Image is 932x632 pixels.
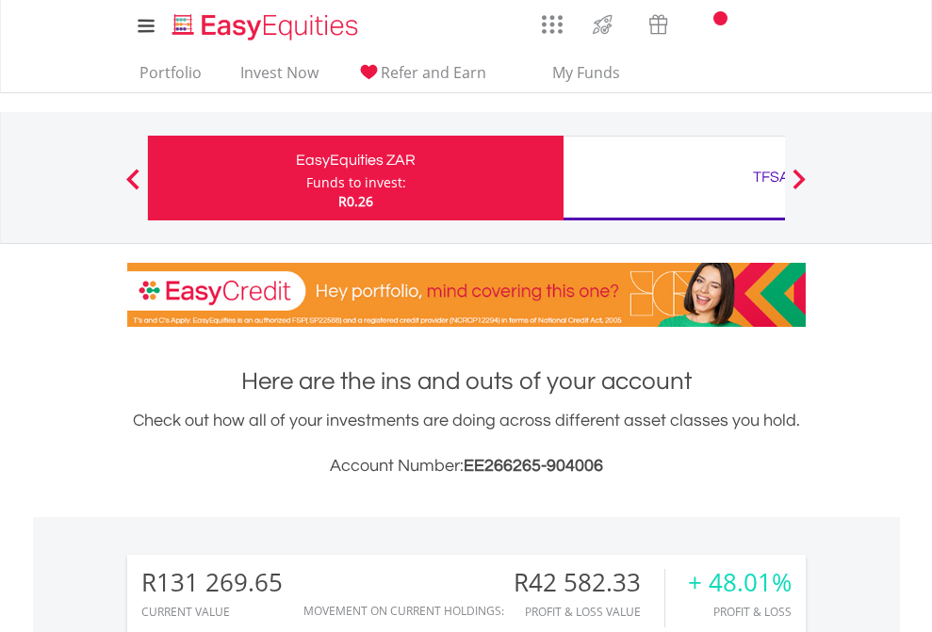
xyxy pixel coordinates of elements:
h3: Account Number: [127,453,806,479]
div: R131 269.65 [141,569,283,596]
img: EasyCredit Promotion Banner [127,263,806,327]
img: grid-menu-icon.svg [542,14,563,35]
a: Refer and Earn [350,63,494,92]
h1: Here are the ins and outs of your account [127,365,806,398]
span: Refer and Earn [381,62,486,83]
img: EasyEquities_Logo.png [169,11,366,42]
a: Vouchers [630,5,686,40]
div: Profit & Loss Value [514,606,664,618]
img: thrive-v2.svg [587,9,618,40]
a: Invest Now [233,63,326,92]
a: AppsGrid [530,5,575,35]
div: Movement on Current Holdings: [303,605,504,617]
div: Funds to invest: [306,173,406,192]
button: Previous [114,178,152,197]
a: FAQ's and Support [734,5,782,42]
span: My Funds [525,60,648,85]
div: Check out how all of your investments are doing across different asset classes you hold. [127,408,806,479]
div: EasyEquities ZAR [159,147,552,173]
a: Notifications [686,5,734,42]
img: vouchers-v2.svg [643,9,674,40]
div: + 48.01% [688,569,792,596]
div: Profit & Loss [688,606,792,618]
a: Home page [165,5,366,42]
a: Portfolio [132,63,209,92]
span: EE266265-904006 [464,457,603,475]
button: Next [780,178,818,197]
div: CURRENT VALUE [141,606,283,618]
a: My Profile [782,5,830,46]
div: R42 582.33 [514,569,664,596]
span: R0.26 [338,192,373,210]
